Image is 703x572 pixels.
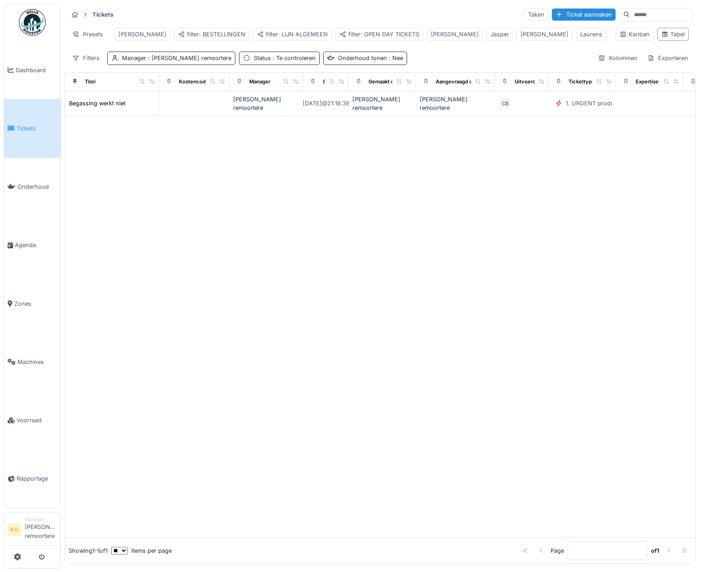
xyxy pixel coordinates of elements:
[4,333,61,391] a: Machines
[4,216,61,274] a: Agenda
[431,30,479,39] div: [PERSON_NAME]
[16,66,57,74] span: Dashboard
[551,546,564,555] div: Page
[369,78,402,86] div: Gemaakt door
[69,546,108,555] div: Showing 1 - 1 of 1
[69,99,126,108] div: Begassing werkt niet
[179,78,209,86] div: Kostencode
[4,158,61,216] a: Onderhoud
[4,99,61,157] a: Tickets
[254,54,316,62] div: Status
[25,516,57,544] li: [PERSON_NAME] remoortere
[8,516,57,546] a: KV Manager[PERSON_NAME] remoortere
[249,78,270,86] div: Manager
[303,99,350,108] div: [DATE] @ 21:18:38
[566,99,668,108] div: 1. URGENT production line disruption
[580,30,602,39] div: Laurens
[17,416,57,425] span: Voorraad
[15,241,57,249] span: Agenda
[524,8,548,21] div: Taken
[257,30,328,39] div: filter: LIJN ALGEMEEN
[387,55,403,61] span: : Nee
[620,30,650,39] div: Kanban
[17,182,57,191] span: Onderhoud
[25,516,57,523] div: Manager
[178,30,245,39] div: filter: BESTELLINGEN
[271,55,316,61] span: : Te controleren
[499,97,511,110] div: CB
[339,30,419,39] div: filter: OPEN DAY TICKETS
[643,52,692,65] div: Exporteren
[352,95,412,112] div: [PERSON_NAME] remoortere
[89,10,117,19] strong: Tickets
[122,54,231,62] div: Manager
[85,78,95,86] div: Titel
[4,391,61,450] a: Voorraad
[651,546,660,555] strong: of 1
[14,299,57,308] span: Zones
[515,78,541,86] div: Uitvoerder
[146,55,231,61] span: : [PERSON_NAME] remoortere
[636,78,659,86] div: Expertise
[338,54,403,62] div: Onderhoud tonen
[17,124,57,133] span: Tickets
[118,30,166,39] div: [PERSON_NAME]
[233,95,299,112] div: [PERSON_NAME] remoortere
[111,546,172,555] div: items per page
[4,274,61,333] a: Zones
[68,52,104,65] div: Filters
[4,41,61,99] a: Dashboard
[594,52,642,65] div: Kolommen
[568,78,595,86] div: Tickettype
[420,95,491,112] div: [PERSON_NAME] remoortere
[490,30,509,39] div: Jasper
[323,78,351,86] div: Gemaakt op
[552,9,616,21] div: Ticket aanmaken
[8,523,21,537] li: KV
[17,474,57,483] span: Rapportage
[521,30,568,39] div: [PERSON_NAME]
[436,78,481,86] div: Aangevraagd door
[17,358,57,366] span: Machines
[4,450,61,508] a: Rapportage
[68,28,107,41] div: Presets
[19,9,46,36] img: Badge_color-CXgf-gQk.svg
[661,30,685,39] div: Tabel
